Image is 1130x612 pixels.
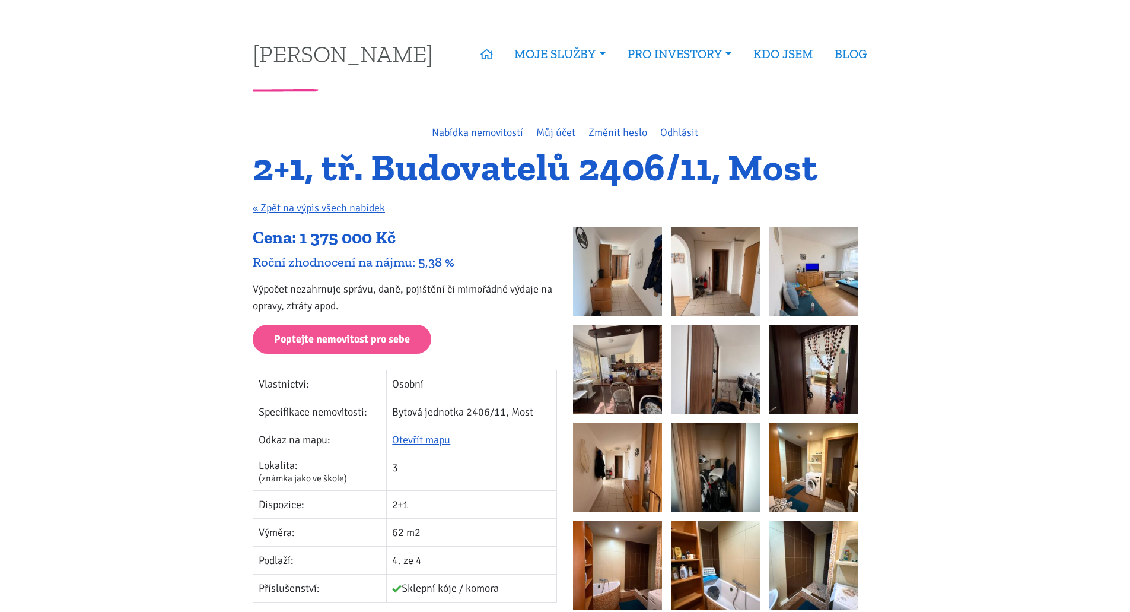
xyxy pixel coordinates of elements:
td: Bytová jednotka 2406/11, Most [387,398,557,426]
td: Vlastnictví: [253,370,387,398]
a: KDO JSEM [743,40,824,68]
a: Nabídka nemovitostí [432,126,523,139]
td: 2+1 [387,490,557,518]
td: Odkaz na mapu: [253,426,387,454]
td: 62 m2 [387,518,557,546]
div: Roční zhodnocení na nájmu: 5,38 % [253,254,557,270]
div: Cena: 1 375 000 Kč [253,227,557,249]
a: Odhlásit [660,126,698,139]
td: Podlaží: [253,546,387,574]
a: BLOG [824,40,877,68]
a: MOJE SLUŽBY [504,40,616,68]
td: Výměra: [253,518,387,546]
td: Sklepní kóje / komora [387,574,557,602]
td: Příslušenství: [253,574,387,602]
a: Poptejte nemovitost pro sebe [253,325,431,354]
td: 3 [387,454,557,490]
h1: 2+1, tř. Budovatelů 2406/11, Most [253,151,877,184]
a: Můj účet [536,126,575,139]
a: PRO INVESTORY [617,40,743,68]
a: [PERSON_NAME] [253,42,433,65]
td: 4. ze 4 [387,546,557,574]
td: Osobní [387,370,557,398]
a: Změnit heslo [588,126,647,139]
a: « Zpět na výpis všech nabídek [253,201,385,214]
td: Specifikace nemovitosti: [253,398,387,426]
td: Lokalita: [253,454,387,490]
span: (známka jako ve škole) [259,473,347,484]
a: Otevřít mapu [392,433,450,446]
td: Dispozice: [253,490,387,518]
p: Výpočet nezahrnuje správu, daně, pojištění či mimořádné výdaje na opravy, ztráty apod. [253,281,557,314]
